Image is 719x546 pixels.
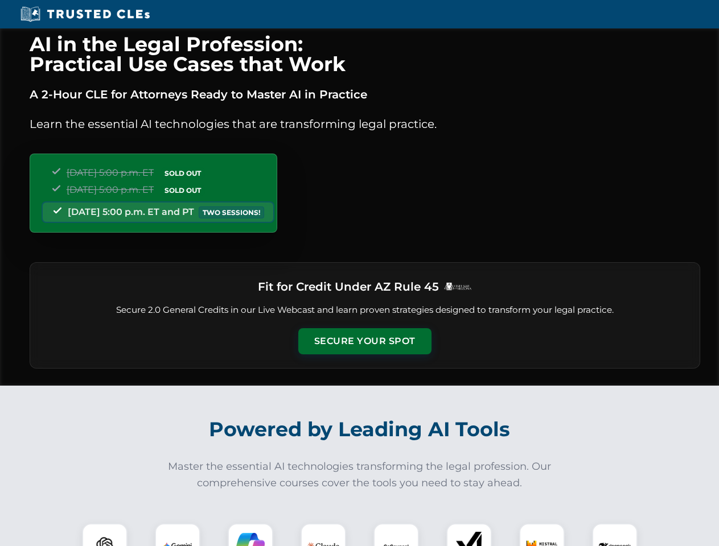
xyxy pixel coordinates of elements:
[44,409,675,449] h2: Powered by Leading AI Tools
[258,276,439,297] h3: Fit for Credit Under AZ Rule 45
[161,458,559,491] p: Master the essential AI technologies transforming the legal profession. Our comprehensive courses...
[44,304,686,317] p: Secure 2.0 General Credits in our Live Webcast and learn proven strategies designed to transform ...
[30,85,700,104] p: A 2-Hour CLE for Attorneys Ready to Master AI in Practice
[30,115,700,133] p: Learn the essential AI technologies that are transforming legal practice.
[161,167,205,179] span: SOLD OUT
[298,328,432,354] button: Secure Your Spot
[67,184,154,195] span: [DATE] 5:00 p.m. ET
[17,6,153,23] img: Trusted CLEs
[443,282,472,291] img: Logo
[30,34,700,74] h1: AI in the Legal Profession: Practical Use Cases that Work
[161,184,205,196] span: SOLD OUT
[67,167,154,178] span: [DATE] 5:00 p.m. ET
